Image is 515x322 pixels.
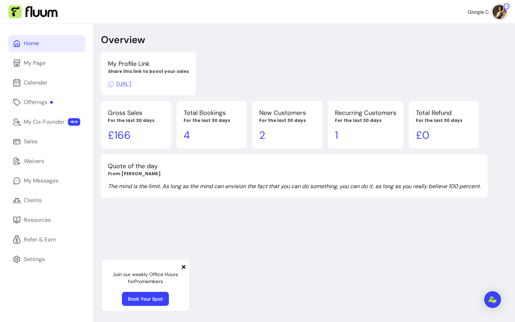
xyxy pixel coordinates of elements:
[8,192,85,209] a: Clients
[24,235,56,244] div: Refer & Earn
[259,129,315,142] p: 2
[108,161,481,171] p: Quote of the day
[416,118,472,123] p: For the last 30 days
[8,94,85,111] a: Offerings
[24,196,42,205] div: Clients
[108,129,164,142] p: £ 166
[8,172,85,189] a: My Messages
[8,212,85,228] a: Resources
[184,129,240,142] p: 4
[24,255,45,263] div: Settings
[108,171,481,177] p: From [PERSON_NAME]
[8,74,85,91] a: Calendar
[108,59,189,69] p: My Profile Link
[24,177,59,185] div: My Messages
[468,5,507,19] button: avatarGiorgia C.
[24,78,47,87] div: Calendar
[68,118,80,126] span: NEW
[24,118,64,126] div: My Co-Founder
[416,108,472,118] p: Total Refund
[108,108,164,118] p: Gross Sales
[24,98,53,107] div: Offerings
[24,137,37,146] div: Sales
[108,182,481,191] p: The mind is the limit. As long as the mind can envision the fact that you can do something, you c...
[8,114,85,130] a: My Co-Founder NEW
[8,231,85,248] a: Refer & Earn
[107,271,184,285] p: Join our weekly Office Hours for Pro members
[8,5,57,19] img: Fluum Logo
[484,291,501,308] div: Open Intercom Messenger
[335,129,396,142] p: 1
[184,108,240,118] p: Total Bookings
[101,34,145,46] p: Overview
[24,59,46,67] div: My Page
[335,118,396,123] p: For the last 30 days
[108,118,164,123] p: For the last 30 days
[108,69,189,74] p: Share this link to boost your sales
[8,133,85,150] a: Sales
[122,292,169,306] a: Book Your Spot
[335,108,396,118] p: Recurring Customers
[24,157,44,165] div: Waivers
[8,153,85,170] a: Waivers
[8,55,85,71] a: My Page
[24,39,39,48] div: Home
[108,80,131,88] span: Click to copy
[416,129,472,142] p: £ 0
[8,251,85,268] a: Settings
[493,5,507,19] img: avatar
[468,8,490,15] span: Giorgia C.
[259,118,315,123] p: For the last 30 days
[8,35,85,52] a: Home
[259,108,315,118] p: New Customers
[24,216,51,224] div: Resources
[184,118,240,123] p: For the last 30 days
